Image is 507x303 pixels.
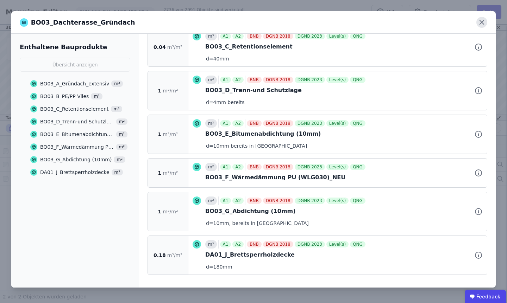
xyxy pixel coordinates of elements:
[163,169,178,176] span: m²/m²
[232,198,244,204] div: A2
[40,131,114,138] div: BO03_E_Bitumenabdichtung (10mm)
[220,33,231,39] div: A1
[247,164,261,170] div: BNB
[193,217,483,227] div: d=10mm, bereits in [GEOGRAPHIC_DATA]
[116,144,128,150] span: m²
[247,241,261,247] div: BNB
[232,241,244,247] div: A2
[193,140,483,149] div: d=10mm bereits in [GEOGRAPHIC_DATA]
[205,163,217,171] div: m²
[205,130,483,138] div: BO03_E_Bitumenabdichtung (10mm)
[20,42,130,52] div: Enthaltene Bauprodukte
[263,33,293,39] div: DGNB 2018
[158,169,162,176] span: 1
[205,173,483,182] div: BO03_F_Wärmedämmung PU (WLG030)_NEU
[40,118,114,125] div: BO03_D_Trenn-und Schutzlage
[326,120,349,127] div: Level(s)
[220,77,231,83] div: A1
[205,32,217,40] div: m³
[163,208,178,215] span: m²/m²
[220,164,231,170] div: A1
[114,156,125,163] span: m²
[163,87,178,94] span: m²/m²
[112,169,123,175] span: m³
[350,77,365,83] div: QNG
[326,241,349,247] div: Level(s)
[220,120,231,127] div: A1
[205,76,217,84] div: m²
[263,198,293,204] div: DGNB 2018
[326,33,349,39] div: Level(s)
[350,198,365,204] div: QNG
[31,18,135,27] span: BO03_Dachterasse_Gründach
[116,131,128,137] span: m²
[205,43,483,51] div: BO03_C_Retentionselement
[232,77,244,83] div: A2
[163,131,178,138] span: m²/m²
[111,80,123,87] span: m³
[40,80,109,87] div: BO03_A_Gründach_extensiv
[326,198,349,204] div: Level(s)
[350,164,365,170] div: QNG
[158,208,162,215] span: 1
[205,196,217,205] div: m²
[193,96,483,106] div: d=4mm bereits
[193,52,483,62] div: d=40mm
[232,33,244,39] div: A2
[247,33,261,39] div: BNB
[263,241,293,247] div: DGNB 2018
[220,241,231,247] div: A1
[295,164,325,170] div: DGNB 2023
[247,77,261,83] div: BNB
[40,143,114,150] div: BO03_F_Wärmedämmung PU (WLG030)_NEU
[350,241,365,247] div: QNG
[167,252,182,259] span: m³/m²
[295,33,325,39] div: DGNB 2023
[40,169,109,176] div: DA01_J_Brettsperrholzdecke
[40,105,109,112] div: BO03_C_Retentionselement
[205,240,217,249] div: m³
[263,120,293,127] div: DGNB 2018
[295,77,325,83] div: DGNB 2023
[40,93,89,100] div: BO03_B_PE/PP Vlies
[263,77,293,83] div: DGNB 2018
[350,120,365,127] div: QNG
[154,252,166,259] span: 0.18
[40,156,112,163] div: BO03_G_Abdichtung (10mm)
[232,164,244,170] div: A2
[247,198,261,204] div: BNB
[154,44,166,51] span: 0.04
[263,164,293,170] div: DGNB 2018
[91,93,102,99] span: m²
[158,87,162,94] span: 1
[295,198,325,204] div: DGNB 2023
[326,164,349,170] div: Level(s)
[205,86,483,95] div: BO03_D_Trenn-und Schutzlage
[167,44,182,51] span: m³/m²
[116,118,128,125] span: m²
[205,251,483,259] div: DA01_J_Brettsperrholzdecke
[193,260,483,270] div: d=180mm
[158,131,162,138] span: 1
[295,120,325,127] div: DGNB 2023
[205,207,483,215] div: BO03_G_Abdichtung (10mm)
[295,241,325,247] div: DGNB 2023
[111,106,123,112] span: m³
[205,119,217,128] div: m²
[20,58,130,72] button: Übersicht anzeigen
[247,120,261,127] div: BNB
[350,33,365,39] div: QNG
[220,198,231,204] div: A1
[326,77,349,83] div: Level(s)
[232,120,244,127] div: A2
